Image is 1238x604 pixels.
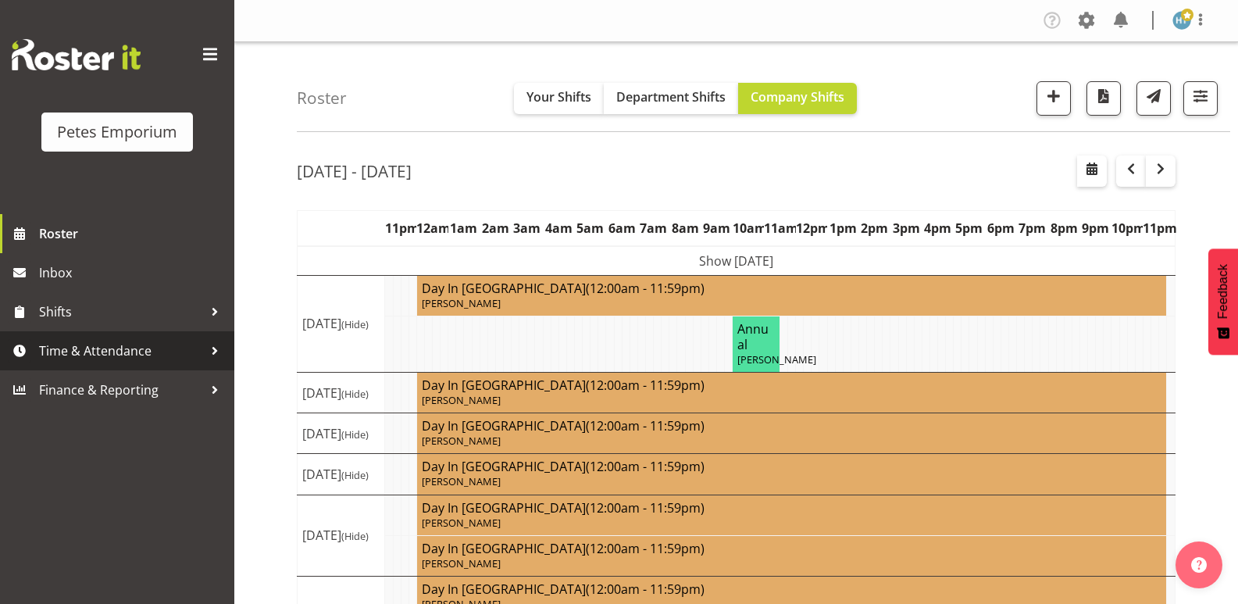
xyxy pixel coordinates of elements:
td: [DATE] [298,454,385,495]
span: Your Shifts [526,88,591,105]
span: Roster [39,222,227,245]
span: Inbox [39,261,227,284]
th: 3am [512,210,543,246]
span: (Hide) [341,387,369,401]
th: 6am [606,210,637,246]
td: [DATE] [298,275,385,372]
h4: Day In [GEOGRAPHIC_DATA] [422,459,1161,474]
span: (Hide) [341,427,369,441]
button: Send a list of all shifts for the selected filtered period to all rostered employees. [1136,81,1171,116]
span: (Hide) [341,529,369,543]
span: Finance & Reporting [39,378,203,402]
img: Rosterit website logo [12,39,141,70]
h4: Day In [GEOGRAPHIC_DATA] [422,500,1161,516]
span: Time & Attendance [39,339,203,363]
span: (12:00am - 11:59pm) [586,417,705,434]
h4: Day In [GEOGRAPHIC_DATA] [422,581,1161,597]
th: 10am [733,210,764,246]
th: 12am [416,210,448,246]
th: 9pm [1080,210,1111,246]
td: [DATE] [298,373,385,413]
img: helena-tomlin701.jpg [1172,11,1191,30]
span: (12:00am - 11:59pm) [586,377,705,394]
th: 8pm [1048,210,1079,246]
td: [DATE] [298,495,385,576]
span: (Hide) [341,317,369,331]
th: 8am [669,210,701,246]
button: Company Shifts [738,83,857,114]
span: Company Shifts [751,88,844,105]
th: 9am [701,210,732,246]
h4: Day In [GEOGRAPHIC_DATA] [422,418,1161,434]
th: 5pm [954,210,985,246]
th: 11am [764,210,795,246]
span: Shifts [39,300,203,323]
span: [PERSON_NAME] [422,516,501,530]
th: 1am [448,210,480,246]
button: Add a new shift [1036,81,1071,116]
span: [PERSON_NAME] [422,474,501,488]
span: [PERSON_NAME] [737,352,816,366]
span: [PERSON_NAME] [422,556,501,570]
div: Petes Emporium [57,120,177,144]
span: (Hide) [341,468,369,482]
th: 7am [637,210,669,246]
th: 2pm [858,210,890,246]
th: 4pm [922,210,953,246]
h2: [DATE] - [DATE] [297,161,412,181]
th: 7pm [1017,210,1048,246]
span: (12:00am - 11:59pm) [586,280,705,297]
th: 12pm [796,210,827,246]
span: (12:00am - 11:59pm) [586,540,705,557]
td: Show [DATE] [298,246,1176,276]
th: 11pm [385,210,416,246]
span: Feedback [1216,264,1230,319]
th: 4am [543,210,574,246]
span: [PERSON_NAME] [422,393,501,407]
th: 10pm [1111,210,1143,246]
img: help-xxl-2.png [1191,557,1207,573]
span: (12:00am - 11:59pm) [586,499,705,516]
h4: Day In [GEOGRAPHIC_DATA] [422,377,1161,393]
button: Feedback - Show survey [1208,248,1238,355]
h4: Day In [GEOGRAPHIC_DATA] [422,281,1161,296]
th: 11pm [1143,210,1175,246]
span: (12:00am - 11:59pm) [586,458,705,475]
button: Select a specific date within the roster. [1077,155,1107,187]
td: [DATE] [298,413,385,454]
h4: Day In [GEOGRAPHIC_DATA] [422,541,1161,556]
button: Department Shifts [604,83,738,114]
span: [PERSON_NAME] [422,296,501,310]
th: 2am [480,210,511,246]
th: 6pm [985,210,1016,246]
button: Your Shifts [514,83,604,114]
th: 1pm [827,210,858,246]
th: 5am [575,210,606,246]
h4: Annual [737,321,775,352]
span: Department Shifts [616,88,726,105]
button: Filter Shifts [1183,81,1218,116]
span: (12:00am - 11:59pm) [586,581,705,598]
span: [PERSON_NAME] [422,434,501,448]
h4: Roster [297,89,347,107]
th: 3pm [890,210,922,246]
button: Download a PDF of the roster according to the set date range. [1086,81,1121,116]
